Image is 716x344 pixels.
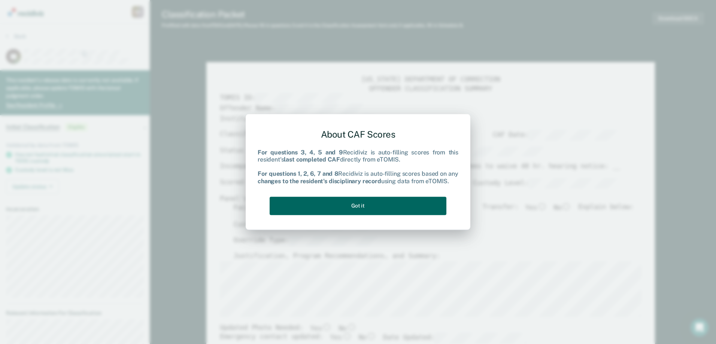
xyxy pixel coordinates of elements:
div: About CAF Scores [258,123,458,146]
b: changes to the resident's disciplinary record [258,178,381,185]
button: Got it [270,197,446,215]
div: Recidiviz is auto-filling scores from this resident's directly from eTOMIS. Recidiviz is auto-fil... [258,149,458,185]
b: last completed CAF [284,156,340,163]
b: For questions 3, 4, 5 and 9 [258,149,343,156]
b: For questions 1, 2, 6, 7 and 8 [258,171,338,178]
